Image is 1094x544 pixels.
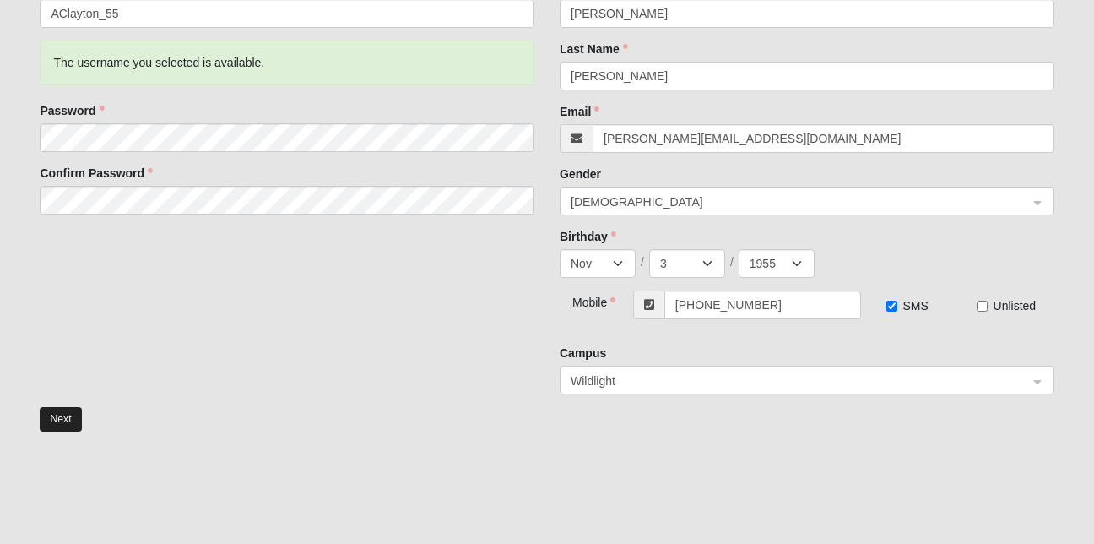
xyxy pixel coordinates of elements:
[40,165,153,182] label: Confirm Password
[40,407,81,432] button: Next
[560,103,599,120] label: Email
[560,345,606,362] label: Campus
[571,193,1028,211] span: Female
[40,102,104,119] label: Password
[886,301,897,312] input: SMS
[560,41,628,57] label: Last Name
[730,253,734,270] span: /
[571,372,1013,390] span: Wildlight
[560,166,601,182] label: Gender
[641,253,644,270] span: /
[977,301,988,312] input: Unlisted
[40,41,534,85] div: The username you selected is available.
[903,299,929,313] span: SMS
[560,291,601,311] div: Mobile
[994,299,1037,313] span: Unlisted
[560,228,616,245] label: Birthday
